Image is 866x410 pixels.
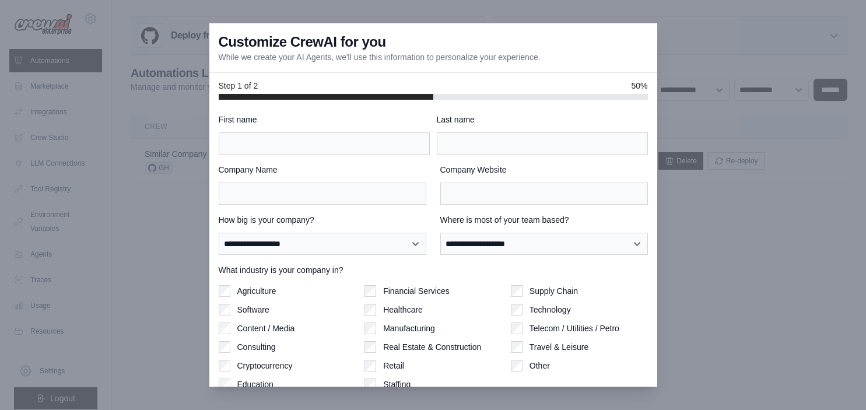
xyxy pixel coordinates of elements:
[383,360,404,372] label: Retail
[383,285,450,297] label: Financial Services
[219,164,426,176] label: Company Name
[530,323,619,334] label: Telecom / Utilities / Petro
[237,341,276,353] label: Consulting
[440,214,648,226] label: Where is most of your team based?
[440,164,648,176] label: Company Website
[631,80,647,92] span: 50%
[219,51,541,63] p: While we create your AI Agents, we'll use this information to personalize your experience.
[383,304,423,316] label: Healthcare
[437,114,648,125] label: Last name
[219,214,426,226] label: How big is your company?
[383,341,481,353] label: Real Estate & Construction
[383,379,411,390] label: Staffing
[530,341,588,353] label: Travel & Leisure
[530,360,550,372] label: Other
[808,354,866,410] iframe: Chat Widget
[530,304,571,316] label: Technology
[219,80,258,92] span: Step 1 of 2
[219,33,386,51] h3: Customize CrewAI for you
[237,360,293,372] label: Cryptocurrency
[237,379,274,390] label: Education
[237,304,269,316] label: Software
[237,323,295,334] label: Content / Media
[530,285,578,297] label: Supply Chain
[219,264,648,276] label: What industry is your company in?
[383,323,435,334] label: Manufacturing
[219,114,430,125] label: First name
[237,285,276,297] label: Agriculture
